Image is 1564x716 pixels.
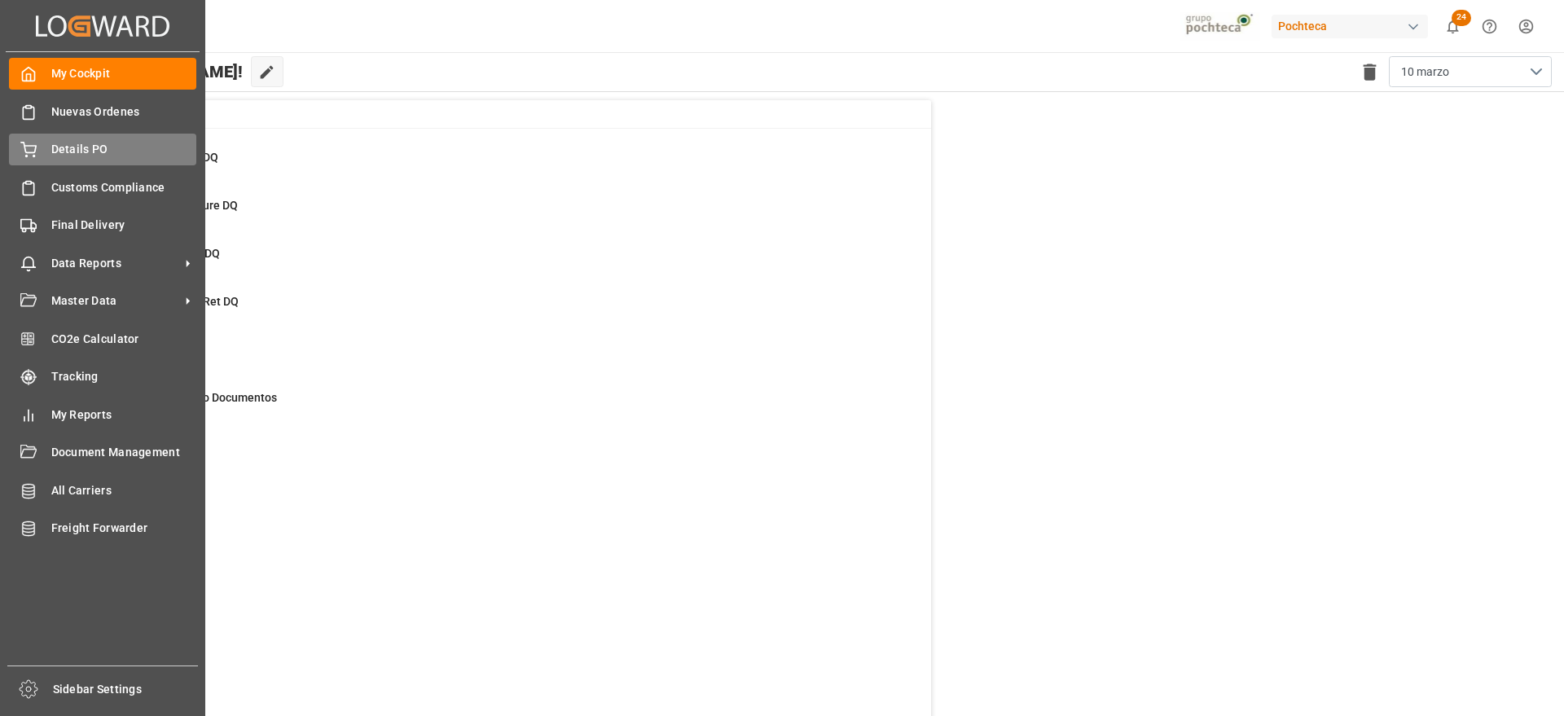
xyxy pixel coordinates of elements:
a: 883Con DemorasFinal Delivery [84,437,911,472]
span: Final Delivery [51,217,197,234]
span: Nuevas Ordenes [51,103,197,121]
button: open menu [1389,56,1552,87]
a: 2Missing Departure DQDetails PO [84,197,911,231]
button: Pochteca [1272,11,1434,42]
span: My Cockpit [51,65,197,82]
span: Sidebar Settings [53,681,199,698]
span: Details PO [51,141,197,158]
span: Master Data [51,292,180,310]
span: Data Reports [51,255,180,272]
a: Document Management [9,437,196,468]
span: Freight Forwarder [51,520,197,537]
button: show 24 new notifications [1434,8,1471,45]
a: 27In ProgressDetails PO [84,341,911,376]
a: 283Pendiente Envio DocumentosDetails PO [84,389,911,424]
a: All Carriers [9,474,196,506]
button: Help Center [1471,8,1508,45]
a: Freight Forwarder [9,512,196,544]
a: Tracking [9,361,196,393]
span: Hello [PERSON_NAME]! [68,56,243,87]
a: CO2e Calculator [9,323,196,354]
a: 15Missing Empty Ret DQDetails PO [84,293,911,327]
span: Tracking [51,368,197,385]
span: All Carriers [51,482,197,499]
a: My Cockpit [9,58,196,90]
a: 17New Creations DQDetails PO [84,149,911,183]
span: Customs Compliance [51,179,197,196]
a: Final Delivery [9,209,196,241]
a: My Reports [9,398,196,430]
a: Nuevas Ordenes [9,95,196,127]
span: Document Management [51,444,197,461]
span: 10 marzo [1401,64,1449,81]
a: Customs Compliance [9,171,196,203]
a: 2Missing Arrival DQDetails PO [84,245,911,279]
span: CO2e Calculator [51,331,197,348]
a: Details PO [9,134,196,165]
div: Pochteca [1272,15,1428,38]
span: 24 [1452,10,1471,26]
img: pochtecaImg.jpg_1689854062.jpg [1180,12,1261,41]
span: My Reports [51,406,197,424]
